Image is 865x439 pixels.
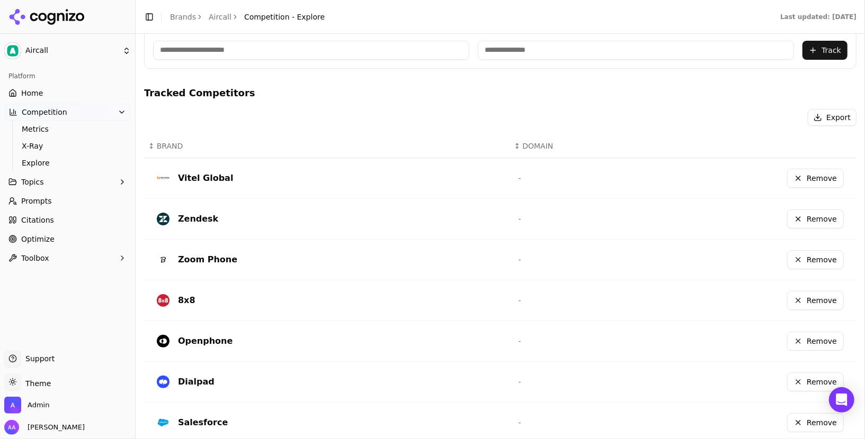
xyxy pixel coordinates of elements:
a: Metrics [17,122,118,136]
span: - [519,215,521,223]
div: Zendesk [178,213,218,225]
th: BRAND [144,134,510,158]
div: Platform [4,68,131,85]
img: Alp Aysan [4,420,19,435]
img: zoom phone [157,253,170,266]
div: Salesforce [178,416,228,429]
span: Optimize [21,234,55,244]
div: Vitel Global [178,172,233,185]
button: Remove [787,291,844,310]
span: Competition [22,107,67,117]
div: Open Intercom Messenger [829,387,854,413]
span: - [519,337,521,345]
img: Aircall [4,42,21,59]
button: Open organization switcher [4,397,49,414]
a: X-Ray [17,139,118,153]
div: Openphone [178,335,233,347]
span: BRAND [157,141,183,151]
button: Remove [787,413,844,432]
th: DOMAIN [510,134,664,158]
span: - [519,255,521,264]
div: ↕DOMAIN [514,141,660,151]
span: Support [21,353,55,364]
span: Explore [22,158,114,168]
span: - [519,296,521,305]
span: [PERSON_NAME] [23,423,85,432]
button: Topics [4,173,131,190]
span: Theme [21,379,51,388]
a: Prompts [4,193,131,209]
button: Competition [4,104,131,121]
div: Dialpad [178,376,215,388]
span: Competition - Explore [244,12,325,22]
button: Open user button [4,420,85,435]
span: Toolbox [21,253,49,263]
img: Zendesk [157,213,170,225]
div: ↕BRAND [148,141,506,151]
span: - [519,174,521,182]
a: Aircall [209,12,231,22]
span: Citations [21,215,54,225]
img: Dialpad [157,376,170,388]
div: Zoom Phone [178,253,237,266]
button: Remove [787,169,844,188]
img: Admin [4,397,21,414]
img: vitel global [157,172,170,185]
span: Aircall [25,46,118,56]
button: Remove [787,250,844,269]
span: - [519,418,521,427]
a: Brands [170,13,196,21]
span: - [519,378,521,386]
a: Optimize [4,231,131,248]
button: Export [808,109,857,126]
button: Toolbox [4,250,131,267]
a: Home [4,85,131,102]
a: Citations [4,212,131,228]
span: Home [21,88,43,98]
span: DOMAIN [522,141,553,151]
button: Remove [787,209,844,228]
span: Metrics [22,124,114,134]
span: Prompts [21,196,52,206]
button: Remove [787,372,844,391]
span: X-Ray [22,141,114,151]
img: 8X8 [157,294,170,307]
div: Last updated: [DATE] [780,13,857,21]
span: Topics [21,177,44,187]
img: openphone [157,335,170,347]
img: Salesforce [157,416,170,429]
button: Remove [787,332,844,351]
h4: Tracked Competitors [144,86,857,100]
button: Track [802,41,848,60]
span: Admin [28,400,49,410]
a: Explore [17,156,118,170]
div: 8x8 [178,294,195,307]
nav: breadcrumb [170,12,325,22]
